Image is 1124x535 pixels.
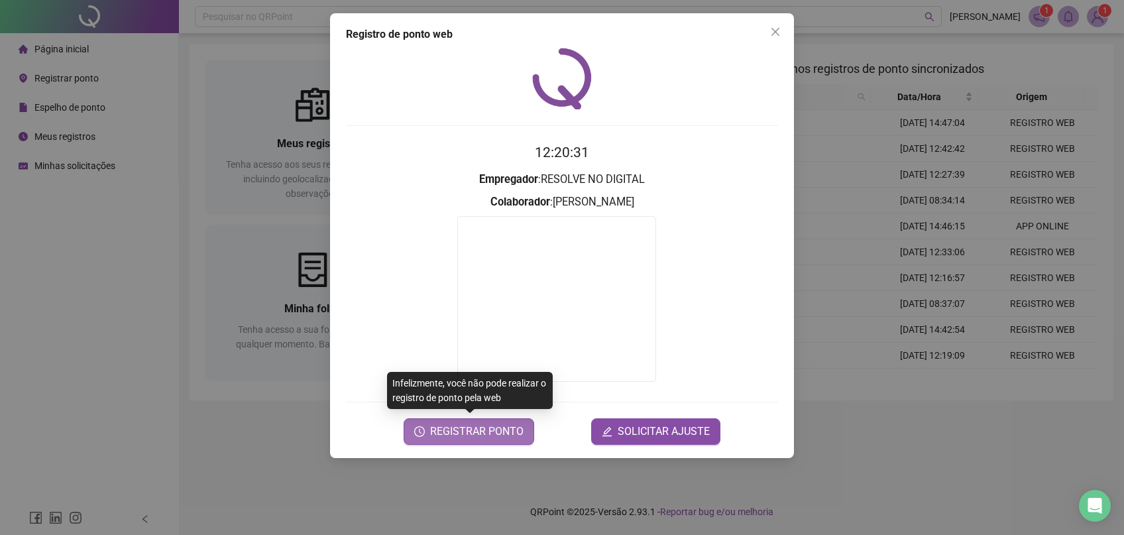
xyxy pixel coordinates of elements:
[414,426,425,437] span: clock-circle
[430,424,524,440] span: REGISTRAR PONTO
[387,372,553,409] div: Infelizmente, você não pode realizar o registro de ponto pela web
[346,194,778,211] h3: : [PERSON_NAME]
[490,196,550,208] strong: Colaborador
[770,27,781,37] span: close
[346,27,778,42] div: Registro de ponto web
[346,171,778,188] h3: : RESOLVE NO DIGITAL
[591,418,720,445] button: editSOLICITAR AJUSTE
[602,426,612,437] span: edit
[404,418,534,445] button: REGISTRAR PONTO
[765,21,786,42] button: Close
[1079,490,1111,522] div: Open Intercom Messenger
[532,48,592,109] img: QRPoint
[618,424,710,440] span: SOLICITAR AJUSTE
[535,145,589,160] time: 12:20:31
[479,173,538,186] strong: Empregador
